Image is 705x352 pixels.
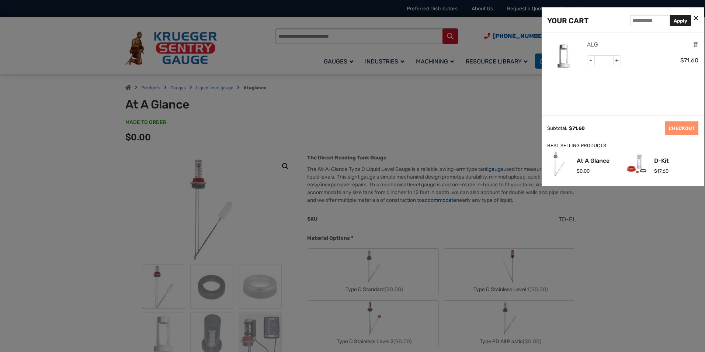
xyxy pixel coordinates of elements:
[680,57,698,64] span: 71.60
[670,15,691,26] button: Apply
[625,152,649,176] img: D-Kit
[577,158,610,164] a: At A Glance
[613,56,621,65] span: +
[577,168,580,174] span: $
[577,168,590,174] span: 0.00
[547,125,567,131] div: Subtotal:
[680,57,684,64] span: $
[587,56,595,65] span: -
[654,168,657,174] span: $
[547,142,698,150] div: BEST SELLING PRODUCTS
[654,158,669,164] a: D-Kit
[547,15,588,27] div: YOUR CART
[547,40,580,73] img: ALG-OF
[654,168,668,174] span: 17.60
[569,125,585,131] span: 71.60
[587,40,598,49] a: ALG
[665,121,698,135] a: CHECKOUT
[569,125,572,131] span: $
[547,152,571,176] img: At A Glance
[693,41,698,48] a: Remove this item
